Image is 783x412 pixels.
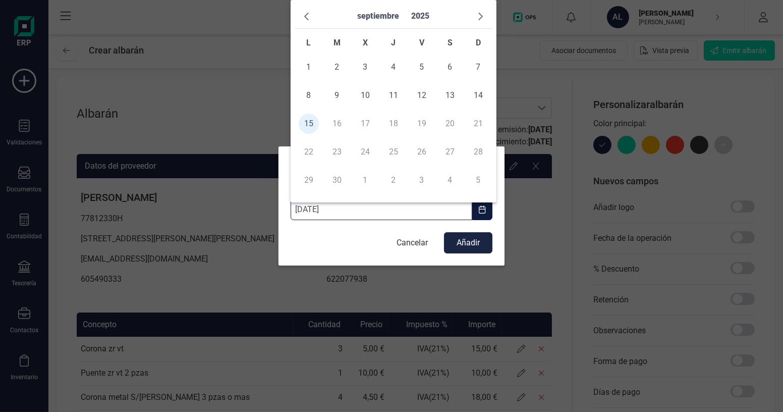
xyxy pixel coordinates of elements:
span: 2 [327,57,347,77]
span: M [333,38,341,47]
button: Cancelar [386,233,438,253]
span: 2025 [408,7,434,25]
span: 11 [383,85,404,106]
span: 13 [440,85,460,106]
span: 6 [440,57,460,77]
span: 5 [412,57,432,77]
button: Añadir [444,232,492,253]
span: S [448,38,453,47]
span: 14 [468,85,488,106]
span: 3 [355,57,375,77]
span: septiembre [354,7,404,25]
span: 7 [468,57,488,77]
span: X [363,38,368,47]
span: 15 [299,114,319,134]
span: 4 [383,57,404,77]
span: 8 [299,85,319,106]
div: Nuevo campo [287,154,480,175]
span: V [419,38,424,47]
span: L [307,38,311,47]
span: D [476,38,481,47]
span: 1 [299,57,319,77]
span: 9 [327,85,347,106]
span: J [391,38,396,47]
span: 12 [412,85,432,106]
span: 10 [355,85,375,106]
